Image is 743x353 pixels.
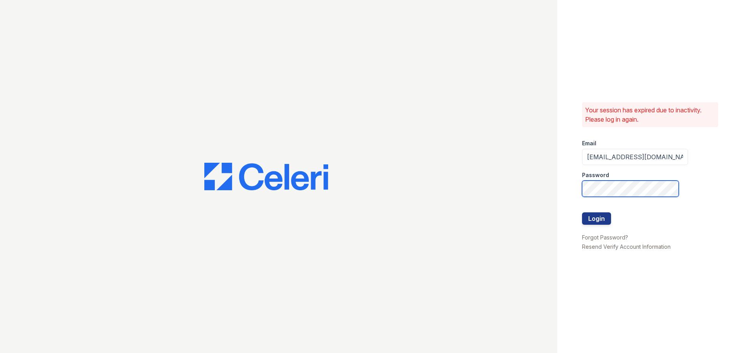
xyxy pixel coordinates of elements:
label: Email [582,139,596,147]
img: CE_Logo_Blue-a8612792a0a2168367f1c8372b55b34899dd931a85d93a1a3d3e32e68fde9ad4.png [204,163,328,191]
label: Password [582,171,609,179]
a: Resend Verify Account Information [582,243,671,250]
p: Your session has expired due to inactivity. Please log in again. [585,105,715,124]
a: Forgot Password? [582,234,628,241]
button: Login [582,212,611,225]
